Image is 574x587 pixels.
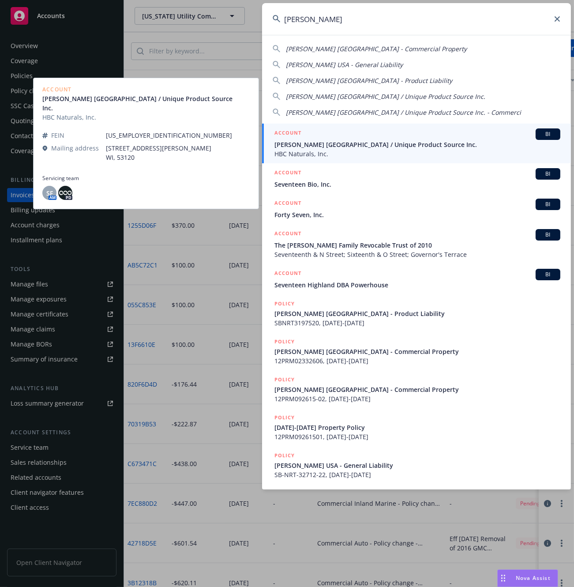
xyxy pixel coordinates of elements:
[274,128,301,139] h5: ACCOUNT
[286,45,467,53] span: [PERSON_NAME] [GEOGRAPHIC_DATA] - Commercial Property
[274,337,295,346] h5: POLICY
[539,231,557,239] span: BI
[274,250,560,259] span: Seventeenth & N Street; Sixteenth & O Street; Governor's Terrace
[274,299,295,308] h5: POLICY
[262,224,571,264] a: ACCOUNTBIThe [PERSON_NAME] Family Revocable Trust of 2010Seventeenth & N Street; Sixteenth & O St...
[274,199,301,209] h5: ACCOUNT
[274,461,560,470] span: [PERSON_NAME] USA - General Liability
[262,446,571,484] a: POLICY[PERSON_NAME] USA - General LiabilitySB-NRT-32712-22, [DATE]-[DATE]
[262,332,571,370] a: POLICY[PERSON_NAME] [GEOGRAPHIC_DATA] - Commercial Property12PRM02332606, [DATE]-[DATE]
[262,124,571,163] a: ACCOUNTBI[PERSON_NAME] [GEOGRAPHIC_DATA] / Unique Product Source Inc.HBC Naturals, Inc.
[539,271,557,278] span: BI
[274,280,560,290] span: Seventeen Highland DBA Powerhouse
[274,241,560,250] span: The [PERSON_NAME] Family Revocable Trust of 2010
[274,423,560,432] span: [DATE]-[DATE] Property Policy
[274,140,560,149] span: [PERSON_NAME] [GEOGRAPHIC_DATA] / Unique Product Source Inc.
[274,432,560,441] span: 12PRM09261501, [DATE]-[DATE]
[262,3,571,35] input: Search...
[274,318,560,327] span: SBNRT3197520, [DATE]-[DATE]
[286,60,403,69] span: [PERSON_NAME] USA - General Liability
[274,394,560,403] span: 12PRM092615-02, [DATE]-[DATE]
[274,385,560,394] span: [PERSON_NAME] [GEOGRAPHIC_DATA] - Commercial Property
[274,168,301,179] h5: ACCOUNT
[274,269,301,279] h5: ACCOUNT
[262,370,571,408] a: POLICY[PERSON_NAME] [GEOGRAPHIC_DATA] - Commercial Property12PRM092615-02, [DATE]-[DATE]
[539,170,557,178] span: BI
[274,413,295,422] h5: POLICY
[274,347,560,356] span: [PERSON_NAME] [GEOGRAPHIC_DATA] - Commercial Property
[262,408,571,446] a: POLICY[DATE]-[DATE] Property Policy12PRM09261501, [DATE]-[DATE]
[497,569,558,587] button: Nova Assist
[286,108,521,117] span: [PERSON_NAME] [GEOGRAPHIC_DATA] / Unique Product Source Inc. - Commerci
[516,574,551,582] span: Nova Assist
[262,163,571,194] a: ACCOUNTBISeventeen Bio, Inc.
[274,229,301,240] h5: ACCOUNT
[539,130,557,138] span: BI
[274,210,560,219] span: Forty Seven, Inc.
[539,200,557,208] span: BI
[262,194,571,224] a: ACCOUNTBIForty Seven, Inc.
[262,264,571,294] a: ACCOUNTBISeventeen Highland DBA Powerhouse
[286,76,452,85] span: [PERSON_NAME] [GEOGRAPHIC_DATA] - Product Liability
[274,375,295,384] h5: POLICY
[274,309,560,318] span: [PERSON_NAME] [GEOGRAPHIC_DATA] - Product Liability
[274,356,560,365] span: 12PRM02332606, [DATE]-[DATE]
[262,294,571,332] a: POLICY[PERSON_NAME] [GEOGRAPHIC_DATA] - Product LiabilitySBNRT3197520, [DATE]-[DATE]
[274,180,560,189] span: Seventeen Bio, Inc.
[498,570,509,587] div: Drag to move
[274,451,295,460] h5: POLICY
[274,470,560,479] span: SB-NRT-32712-22, [DATE]-[DATE]
[274,149,560,158] span: HBC Naturals, Inc.
[286,92,485,101] span: [PERSON_NAME] [GEOGRAPHIC_DATA] / Unique Product Source Inc.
